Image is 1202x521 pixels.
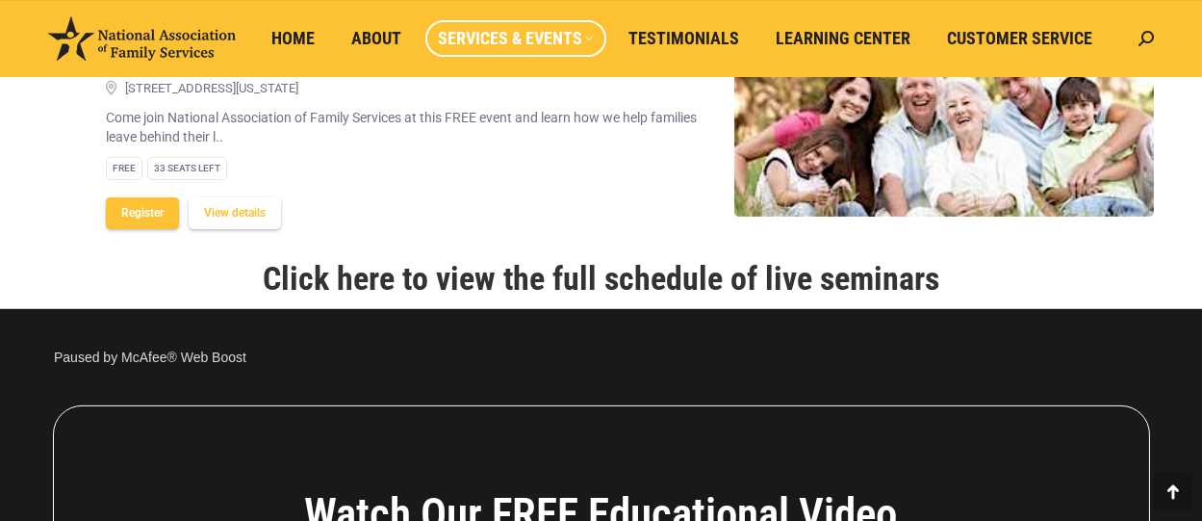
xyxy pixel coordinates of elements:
a: Home [259,20,329,57]
a: Click here to view the full schedule of live seminars [263,259,939,298]
a: Testimonials [616,20,754,57]
span: Customer Service [948,28,1093,49]
a: Customer Service [934,20,1107,57]
span: About [352,28,402,49]
img: Free Educational Seminar on Estate Planning - Hemet [734,26,1154,216]
img: National Association of Family Services [48,16,236,61]
div: Free [106,157,142,180]
span: Learning Center [777,28,911,49]
a: About [339,20,416,57]
span: Home [272,28,316,49]
span: Testimonials [629,28,740,49]
a: Learning Center [763,20,925,57]
span: Services & Events [439,28,593,49]
div: 33 Seats left [147,157,227,180]
p: Come join National Association of Family Services at this FREE event and learn how we help famili... [106,108,705,146]
div: Paused by McAfee® Web Boost [10,336,279,378]
span: [STREET_ADDRESS][US_STATE] [125,80,298,98]
button: View details [189,197,281,229]
button: Register [106,197,179,229]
